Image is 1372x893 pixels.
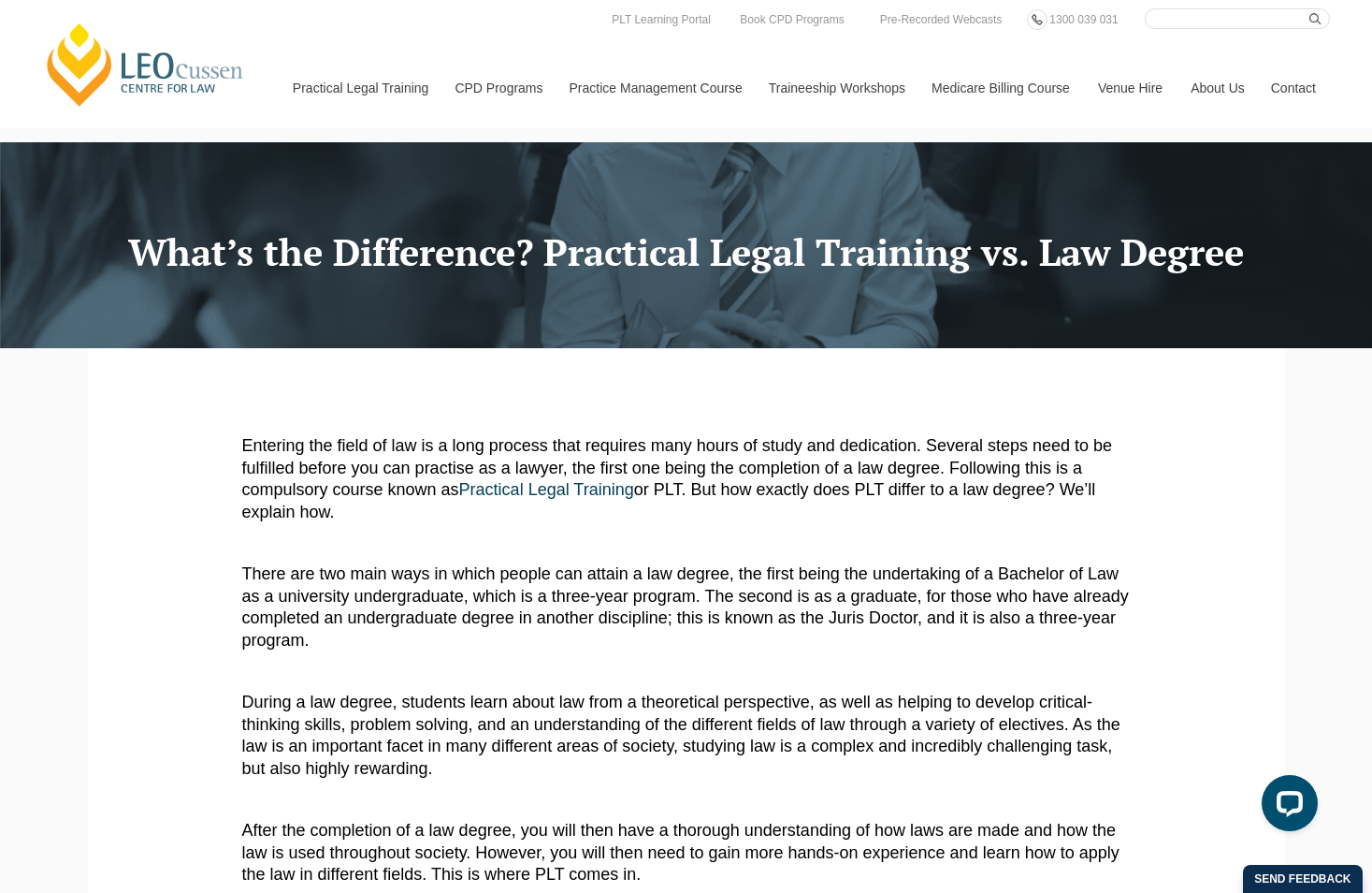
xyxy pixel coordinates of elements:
[735,9,848,30] a: Book CPD Programs
[917,48,1084,128] a: Medicare Billing Course
[242,435,1131,523] p: Entering the field of law is a long process that requires many hours of study and dedication. Sev...
[1049,13,1118,26] span: 1300 039 031
[440,48,555,128] a: CPD Programs
[242,692,1131,780] p: During a law degree, students learn about law from a theoretical perspective, as well as helping ...
[1247,768,1325,846] iframe: LiveChat chat widget
[875,9,1007,30] a: Pre-Recorded Webcasts
[1045,9,1122,30] a: 1300 039 031
[755,48,917,128] a: Traineeship Workshops
[242,564,1131,651] p: There are two main ways in which people can attain a law degree, the first being the undertaking ...
[1177,48,1257,128] a: About Us
[607,9,715,30] a: PLT Learning Portal
[1084,48,1177,128] a: Venue Hire
[1257,48,1330,128] a: Contact
[102,231,1271,272] h1: What’s the Difference? Practical Legal Training vs. Law Degree
[556,48,755,128] a: Practice Management Course
[42,21,249,109] a: [PERSON_NAME] Centre for Law
[279,48,441,128] a: Practical Legal Training
[242,820,1131,886] p: After the completion of a law degree, you will then have a thorough understanding of how laws are...
[459,480,634,499] a: Practical Legal Training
